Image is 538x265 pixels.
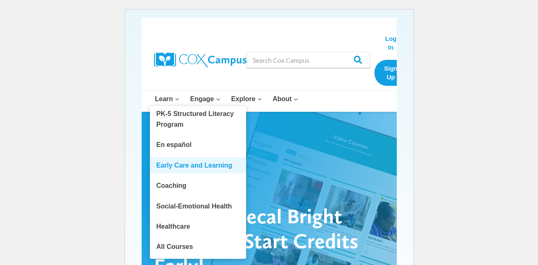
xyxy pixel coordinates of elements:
span: About [273,94,298,104]
a: All Courses [150,239,246,255]
a: Healthcare [150,219,246,234]
a: Sign Up [374,60,408,85]
a: Log In [374,30,408,56]
a: En español [150,137,246,153]
a: PK-5 Structured Literacy Program [150,106,246,132]
a: Social-Emotional Health [150,198,246,214]
nav: Primary Navigation [150,90,304,112]
span: Engage [190,94,220,104]
span: Explore [231,94,262,104]
span: Learn [155,94,180,104]
a: Early Care and Learning [150,157,246,173]
input: Search Cox Campus [246,52,370,68]
nav: Secondary Navigation [374,30,408,90]
img: Cox Campus [154,52,246,67]
a: Coaching [150,178,246,194]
